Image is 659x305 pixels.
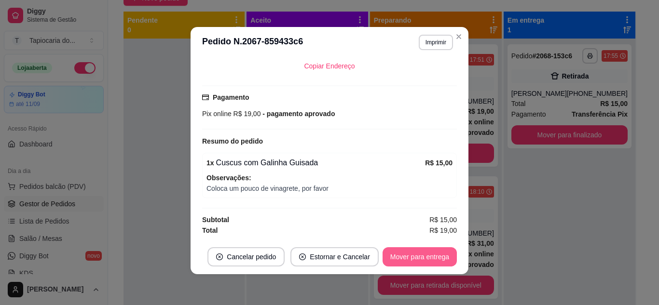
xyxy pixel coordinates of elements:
strong: Total [202,226,218,234]
button: Close [451,29,467,44]
button: Copiar Endereço [296,56,362,76]
strong: Subtotal [202,216,229,224]
span: close-circle [216,253,223,260]
button: close-circleCancelar pedido [207,247,285,266]
span: Coloca um pouco de vinagrete, por favor [206,183,453,194]
strong: Observações: [206,174,251,182]
span: R$ 15,00 [429,214,457,225]
div: Cuscus com Galinha Guisada [206,157,425,169]
span: - pagamento aprovado [261,110,335,118]
span: close-circle [299,253,306,260]
strong: R$ 15,00 [425,159,453,167]
button: close-circleEstornar e Cancelar [290,247,379,266]
h3: Pedido N. 2067-859433c6 [202,35,303,50]
button: Mover para entrega [383,247,457,266]
span: Pix online [202,110,232,118]
button: Imprimir [419,35,453,50]
strong: 1 x [206,159,214,167]
span: R$ 19,00 [429,225,457,236]
span: R$ 19,00 [232,110,261,118]
strong: Pagamento [213,93,249,101]
span: credit-card [202,94,209,101]
strong: Resumo do pedido [202,137,263,145]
